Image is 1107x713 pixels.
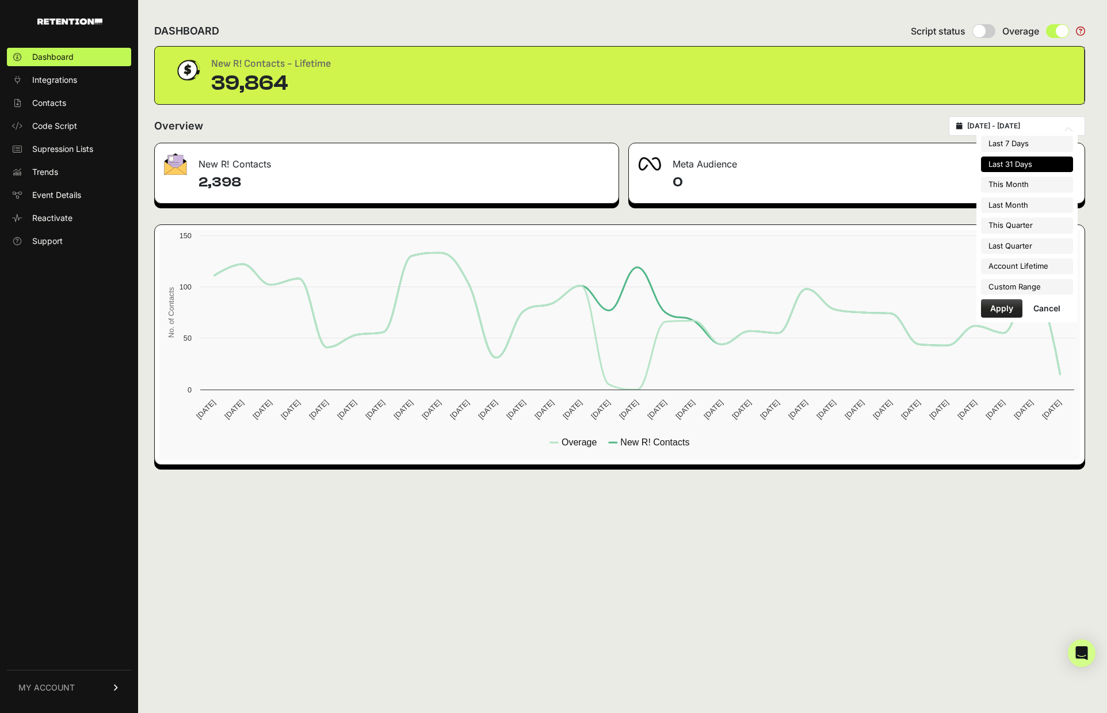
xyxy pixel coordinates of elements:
span: Overage [1002,24,1039,38]
span: Event Details [32,189,81,201]
li: Custom Range [981,279,1073,295]
span: Contacts [32,97,66,109]
text: [DATE] [787,398,809,421]
text: [DATE] [476,398,499,421]
img: website_grey.svg [18,30,28,39]
span: MY ACCOUNT [18,682,75,693]
h4: 0 [673,173,1075,192]
li: This Quarter [981,218,1073,234]
text: [DATE] [1012,398,1035,421]
text: [DATE] [702,398,724,421]
a: MY ACCOUNT [7,670,131,705]
text: [DATE] [251,398,273,421]
div: Domain Overview [44,68,103,75]
img: logo_orange.svg [18,18,28,28]
span: Dashboard [32,51,74,63]
a: Contacts [7,94,131,112]
a: Trends [7,163,131,181]
text: [DATE] [392,398,414,421]
div: Meta Audience [629,143,1085,178]
a: Integrations [7,71,131,89]
text: 0 [188,386,192,394]
li: Last Month [981,197,1073,213]
span: Support [32,235,63,247]
text: [DATE] [984,398,1006,421]
text: Overage [562,437,597,447]
text: 100 [180,283,192,291]
text: [DATE] [730,398,753,421]
text: [DATE] [279,398,301,421]
button: Cancel [1024,299,1070,318]
text: [DATE] [927,398,950,421]
img: tab_keywords_by_traffic_grey.svg [114,67,124,76]
text: [DATE] [448,398,471,421]
text: [DATE] [956,398,978,421]
text: [DATE] [646,398,668,421]
img: tab_domain_overview_orange.svg [31,67,40,76]
span: Script status [911,24,965,38]
div: New R! Contacts - Lifetime [211,56,331,72]
button: Apply [981,299,1022,318]
li: Last Quarter [981,238,1073,254]
a: Supression Lists [7,140,131,158]
img: Retention.com [37,18,102,25]
text: 150 [180,231,192,240]
text: [DATE] [843,398,865,421]
div: Open Intercom Messenger [1068,639,1095,667]
text: [DATE] [307,398,330,421]
img: dollar-coin-05c43ed7efb7bc0c12610022525b4bbbb207c7efeef5aecc26f025e68dcafac9.png [173,56,202,85]
text: [DATE] [223,398,245,421]
img: fa-envelope-19ae18322b30453b285274b1b8af3d052b27d846a4fbe8435d1a52b978f639a2.png [164,153,187,175]
div: 39,864 [211,72,331,95]
text: [DATE] [364,398,386,421]
h4: 2,398 [199,173,609,192]
li: Last 31 Days [981,157,1073,173]
a: Support [7,232,131,250]
div: v 4.0.25 [32,18,56,28]
h2: Overview [154,118,203,134]
text: [DATE] [561,398,583,421]
span: Trends [32,166,58,178]
text: 50 [184,334,192,342]
text: [DATE] [335,398,358,421]
span: Reactivate [32,212,72,224]
text: [DATE] [420,398,442,421]
text: [DATE] [505,398,527,421]
img: fa-meta-2f981b61bb99beabf952f7030308934f19ce035c18b003e963880cc3fabeebb7.png [638,157,661,171]
span: Integrations [32,74,77,86]
text: [DATE] [758,398,781,421]
text: [DATE] [871,398,894,421]
span: Code Script [32,120,77,132]
text: [DATE] [815,398,837,421]
text: [DATE] [674,398,696,421]
text: No. of Contacts [167,287,175,338]
text: [DATE] [1040,398,1063,421]
text: [DATE] [533,398,555,421]
text: New R! Contacts [620,437,689,447]
div: Keywords by Traffic [127,68,194,75]
li: Account Lifetime [981,258,1073,274]
li: This Month [981,177,1073,193]
a: Dashboard [7,48,131,66]
div: New R! Contacts [155,143,619,178]
li: Last 7 Days [981,136,1073,152]
text: [DATE] [899,398,922,421]
text: [DATE] [617,398,640,421]
span: Supression Lists [32,143,93,155]
h2: DASHBOARD [154,23,219,39]
a: Reactivate [7,209,131,227]
div: Domain: [DOMAIN_NAME] [30,30,127,39]
a: Code Script [7,117,131,135]
text: [DATE] [194,398,217,421]
text: [DATE] [589,398,612,421]
a: Event Details [7,186,131,204]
